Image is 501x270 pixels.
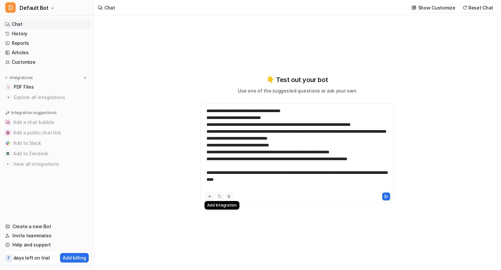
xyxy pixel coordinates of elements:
img: customize [412,5,416,10]
button: Add a public chat linkAdd a public chat link [3,127,91,138]
img: explore all integrations [5,94,12,101]
a: History [3,29,91,38]
img: Add to Slack [6,141,10,145]
p: 👇 Test out your bot [266,75,328,85]
p: Integration suggestions [11,110,56,116]
a: Help and support [3,240,91,249]
img: Add to Zendesk [6,152,10,156]
a: Customize [3,58,91,67]
p: days left on trial [13,254,50,261]
a: Articles [3,48,91,57]
span: PDF Files [14,84,34,90]
img: Add a public chat link [6,131,10,135]
img: Add a chat bubble [6,120,10,124]
p: Integrations [10,75,33,80]
a: PDF FilesPDF Files [3,82,91,92]
img: PDF Files [7,85,10,89]
button: Add billing [60,253,89,262]
p: Show Customize [418,4,455,11]
button: Integrations [3,75,35,81]
p: Use one of the suggested questions or ask your own [238,87,356,94]
img: View all integrations [6,162,10,166]
button: Add to ZendeskAdd to Zendesk [3,148,91,159]
button: Add to SlackAdd to Slack [3,138,91,148]
img: expand menu [4,76,8,80]
button: View all integrationsView all integrations [3,159,91,169]
span: Explore all integrations [14,92,88,103]
a: Explore all integrations [3,93,91,102]
a: Invite teammates [3,231,91,240]
span: Default Bot [20,3,49,12]
a: Reports [3,39,91,48]
button: Show Customize [410,3,458,12]
p: 7 [7,255,10,261]
div: Add Integration [205,201,239,210]
p: Add billing [63,254,86,261]
a: Chat [3,20,91,29]
span: D [5,2,16,13]
img: menu_add.svg [83,76,87,80]
img: reset [463,5,467,10]
button: Reset Chat [461,3,496,12]
div: Chat [104,4,115,11]
a: Create a new Bot [3,222,91,231]
button: Add a chat bubbleAdd a chat bubble [3,117,91,127]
